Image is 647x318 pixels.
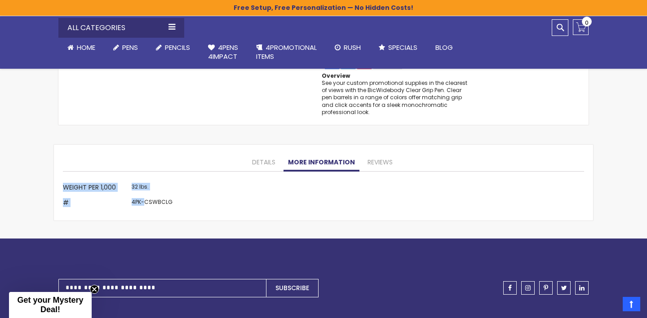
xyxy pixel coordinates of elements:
th: Weight per 1,000 [63,181,129,196]
strong: Overview [322,72,350,79]
span: 4PROMOTIONAL ITEMS [256,43,317,61]
span: Subscribe [275,283,309,292]
a: Reviews [363,154,397,172]
span: Get your Mystery Deal! [17,296,83,314]
a: Blog [426,38,462,57]
span: Home [77,43,95,52]
a: Home [58,38,104,57]
span: 4Pens 4impact [208,43,238,61]
a: Pencils [147,38,199,57]
span: Rush [344,43,361,52]
span: Pens [122,43,138,52]
a: twitter [557,281,571,295]
span: pinterest [544,285,548,291]
span: Pencils [165,43,190,52]
div: See your custom promotional supplies in the clearest of views with the BicWidebody Clear Grip Pen... [322,79,471,116]
div: All Categories [58,18,184,38]
span: twitter [561,285,567,291]
a: 4PROMOTIONALITEMS [247,38,326,67]
td: 4PK-CSWBCLG [129,196,175,212]
span: Blog [435,43,453,52]
a: instagram [521,281,535,295]
a: facebook [503,281,517,295]
div: Get your Mystery Deal!Close teaser [9,292,92,318]
a: pinterest [539,281,553,295]
a: 0 [573,19,589,35]
a: linkedin [575,281,589,295]
a: Pens [104,38,147,57]
a: 4Pens4impact [199,38,247,67]
td: 32 lbs. [129,181,175,196]
iframe: Google Customer Reviews [573,294,647,318]
button: Close teaser [90,285,99,294]
span: Specials [388,43,417,52]
a: More Information [284,154,359,172]
a: Details [248,154,280,172]
th: # [63,196,129,212]
a: Specials [370,38,426,57]
span: linkedin [579,285,585,291]
span: instagram [525,285,531,291]
span: 0 [585,18,589,27]
button: Subscribe [266,279,319,297]
a: Rush [326,38,370,57]
span: facebook [508,285,512,291]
